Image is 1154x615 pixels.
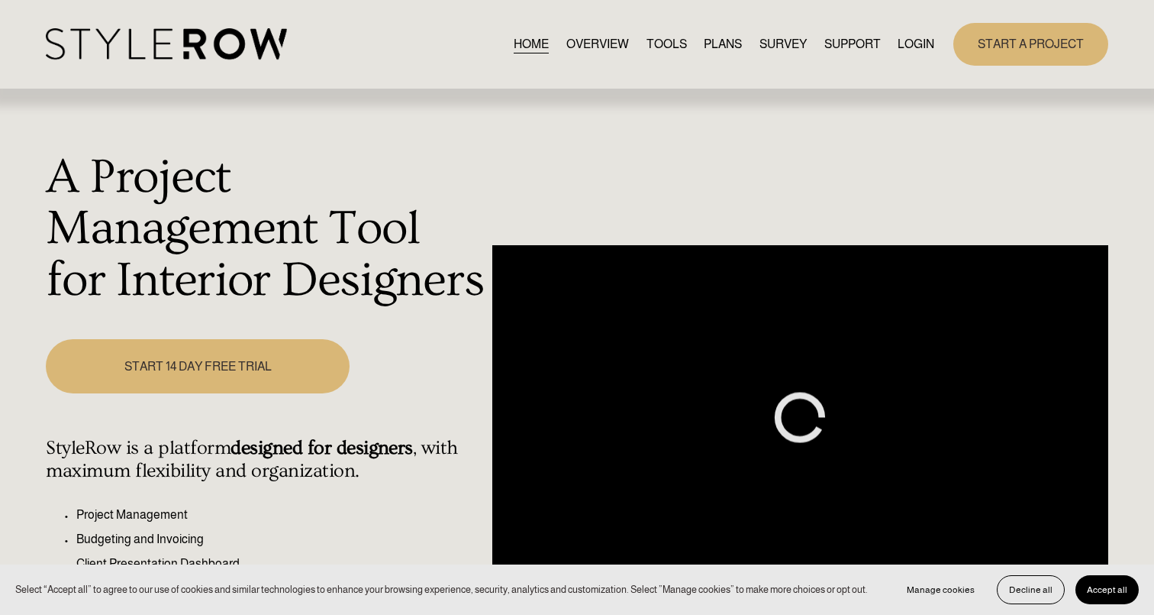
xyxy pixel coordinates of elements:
p: Select “Accept all” to agree to our use of cookies and similar technologies to enhance your brows... [15,582,868,597]
button: Accept all [1075,575,1139,604]
p: Budgeting and Invoicing [76,530,483,549]
button: Manage cookies [895,575,986,604]
a: START A PROJECT [953,23,1108,65]
p: Client Presentation Dashboard [76,555,483,573]
span: Accept all [1087,584,1127,595]
span: Manage cookies [907,584,975,595]
a: OVERVIEW [566,34,629,54]
a: START 14 DAY FREE TRIAL [46,339,350,393]
p: Project Management [76,506,483,524]
a: HOME [514,34,549,54]
a: folder dropdown [824,34,881,54]
a: TOOLS [646,34,687,54]
h4: StyleRow is a platform , with maximum flexibility and organization. [46,437,483,483]
strong: designed for designers [230,437,413,459]
a: LOGIN [898,34,934,54]
img: StyleRow [46,28,286,60]
a: SURVEY [759,34,807,54]
span: SUPPORT [824,35,881,53]
button: Decline all [997,575,1065,604]
h1: A Project Management Tool for Interior Designers [46,152,483,307]
a: PLANS [704,34,742,54]
span: Decline all [1009,584,1052,595]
